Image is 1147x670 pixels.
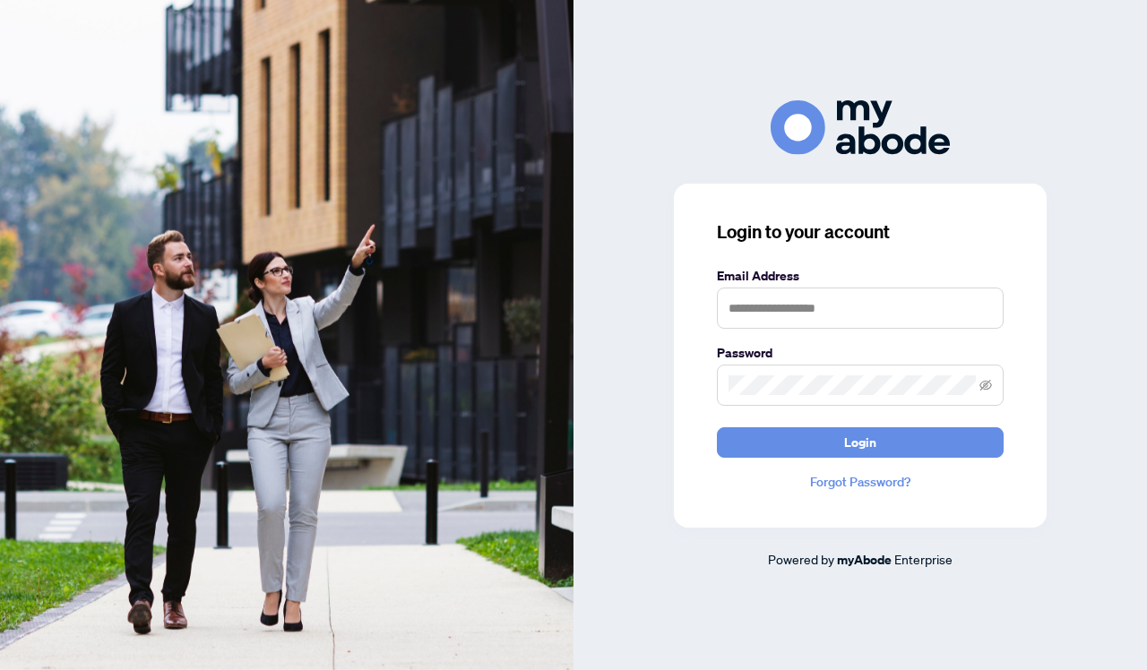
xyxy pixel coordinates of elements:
[894,551,953,567] span: Enterprise
[717,343,1004,363] label: Password
[717,266,1004,286] label: Email Address
[717,472,1004,492] a: Forgot Password?
[844,428,876,457] span: Login
[979,379,992,391] span: eye-invisible
[717,219,1004,245] h3: Login to your account
[717,427,1004,458] button: Login
[771,100,950,155] img: ma-logo
[768,551,834,567] span: Powered by
[837,550,892,570] a: myAbode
